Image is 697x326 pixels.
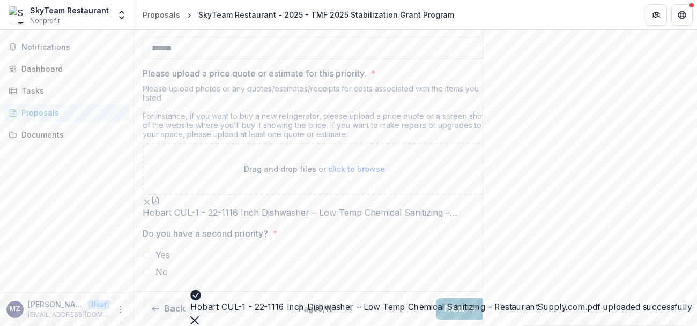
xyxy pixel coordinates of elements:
[646,4,667,26] button: Partners
[9,6,26,24] img: SkyTeam Restaurant
[21,43,125,52] span: Notifications
[4,60,129,78] a: Dashboard
[10,306,20,313] div: Min Qiao Zhao
[155,248,170,261] span: Yes
[21,63,121,74] div: Dashboard
[155,266,168,278] span: No
[28,310,110,320] p: [EMAIL_ADDRESS][DOMAIN_NAME]
[143,9,180,20] div: Proposals
[30,5,109,16] div: SkyTeam Restaurant
[28,299,84,310] p: [PERSON_NAME]
[88,300,110,309] p: User
[143,84,486,143] div: Please upload photos or any quotes/estimates/receipts for costs associated with the items you lis...
[4,39,129,56] button: Notifications
[30,16,60,26] span: Nonprofit
[138,7,458,22] nav: breadcrumb
[4,104,129,122] a: Proposals
[4,126,129,143] a: Documents
[21,129,121,140] div: Documents
[21,107,121,118] div: Proposals
[21,85,121,96] div: Tasks
[143,67,366,80] p: Please upload a price quote or estimate for this priority.
[198,9,454,20] div: SkyTeam Restaurant - 2025 - TMF 2025 Stabilization Grant Program
[671,4,693,26] button: Get Help
[114,303,127,316] button: More
[114,4,129,26] button: Open entity switcher
[143,227,268,240] p: Do you have a second priority?
[298,303,332,314] p: Page 5 / 11
[143,195,486,218] div: Remove FileHobart CUL-1 - 22-1116 Inch Dishwasher – Low Temp Chemical Sanitizing – RestaurantSupp...
[244,163,385,175] p: Drag and drop files or
[143,208,486,218] span: Hobart CUL-1 - 22-1116 Inch Dishwasher – Low Temp Chemical Sanitizing – RestaurantSupply.com.pdf
[436,298,486,320] button: Next
[143,195,151,208] button: Remove File
[138,7,184,22] a: Proposals
[328,164,385,173] span: click to browse
[143,298,194,320] button: Back
[4,82,129,100] a: Tasks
